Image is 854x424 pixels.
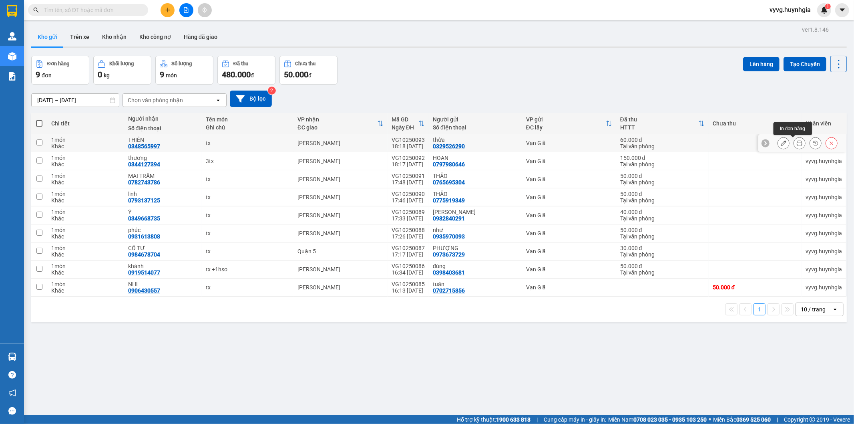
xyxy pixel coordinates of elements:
div: [PERSON_NAME] [297,266,384,273]
span: message [8,407,16,415]
img: warehouse-icon [8,52,16,61]
div: Đã thu [620,116,698,123]
div: 50.000 đ [620,173,705,179]
div: 0348565997 [128,143,160,149]
div: VG10250086 [392,263,425,269]
div: 50.000 đ [620,191,705,197]
span: 0 [98,70,102,79]
div: 0935970093 [433,233,465,240]
div: tx [206,284,289,291]
span: Cung cấp máy in - giấy in: [544,415,606,424]
div: 0931613808 [128,233,160,240]
div: Chưa thu [295,61,316,67]
div: 150.000 đ [620,155,705,161]
div: Khác [51,233,120,240]
div: Vạn Giã [526,284,612,291]
div: 0349668735 [128,215,160,222]
button: Khối lượng0kg [93,56,151,85]
img: solution-icon [8,72,16,81]
div: THIÊN [128,137,198,143]
div: Tại văn phòng [620,197,705,204]
div: 0797980646 [433,161,465,168]
sup: 2 [268,87,276,95]
div: 16:13 [DATE] [392,287,425,294]
div: 30.000 đ [620,245,705,251]
div: [PERSON_NAME] [297,176,384,182]
div: Tên món [206,116,289,123]
div: THẢO [433,191,518,197]
div: tx +1hso [206,266,289,273]
div: vyvg.huynhgia [806,176,842,182]
div: Vạn Giã [526,140,612,146]
div: Tại văn phòng [620,233,705,240]
div: 17:17 [DATE] [392,251,425,258]
span: caret-down [839,6,846,14]
div: NHI [128,281,198,287]
span: món [166,72,177,79]
div: Quận 5 [297,248,384,254]
div: Khối lượng [109,61,134,67]
button: Kho công nợ [133,27,177,46]
div: [PERSON_NAME] [297,284,384,291]
button: caret-down [835,3,849,17]
div: VG10250089 [392,209,425,215]
div: Khác [51,143,120,149]
div: 17:46 [DATE] [392,197,425,204]
div: MAI TRÂM [128,173,198,179]
img: icon-new-feature [821,6,828,14]
svg: open [832,306,838,313]
div: Tại văn phòng [620,269,705,276]
span: Nhận: [68,7,88,15]
div: 0344127394 [128,161,160,168]
button: Hàng đã giao [177,27,224,46]
div: Nhân viên [806,120,842,127]
div: Tại văn phòng [620,215,705,222]
div: 17:48 [DATE] [392,179,425,186]
div: Vạn Giã [526,176,612,182]
div: 1 món [51,263,120,269]
div: 1 món [51,227,120,233]
div: VG10250085 [392,281,425,287]
div: Khác [51,215,120,222]
div: 60.000 đ [620,137,705,143]
button: plus [161,3,175,17]
div: Ngày ĐH [392,124,418,131]
div: 1 món [51,155,120,161]
button: Kho nhận [96,27,133,46]
th: Toggle SortBy [522,113,616,134]
div: phúc [128,227,198,233]
div: [PERSON_NAME] [297,230,384,236]
div: 0775919349 [433,197,465,204]
div: Chưa thu [713,120,798,127]
span: plus [165,7,171,13]
div: như [433,227,518,233]
div: 0765695304 [433,179,465,186]
div: 50.000 đ [620,227,705,233]
button: file-add [179,3,193,17]
strong: 0708 023 035 - 0935 103 250 [633,416,707,423]
div: Tại văn phòng [620,251,705,258]
div: 0782743786 [68,34,133,46]
div: linh [128,191,198,197]
div: 0982840291 [433,215,465,222]
div: [PERSON_NAME] [68,7,133,25]
div: 1 món [51,137,120,143]
span: Gửi: [7,8,19,16]
div: [PERSON_NAME] [297,140,384,146]
input: Tìm tên, số ĐT hoặc mã đơn [44,6,139,14]
div: VG10250090 [392,191,425,197]
th: Toggle SortBy [293,113,388,134]
strong: 0369 525 060 [736,416,771,423]
button: Tạo Chuyến [784,57,826,71]
div: 40.000 đ [620,209,705,215]
div: 18:18 [DATE] [392,143,425,149]
div: tx [206,230,289,236]
span: aim [202,7,207,13]
div: Vạn Giã [526,266,612,273]
span: đơn [42,72,52,79]
button: Đã thu480.000đ [217,56,275,85]
div: VG10250093 [392,137,425,143]
div: 17:33 [DATE] [392,215,425,222]
div: tx [206,140,289,146]
div: Số điện thoại [128,125,198,131]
